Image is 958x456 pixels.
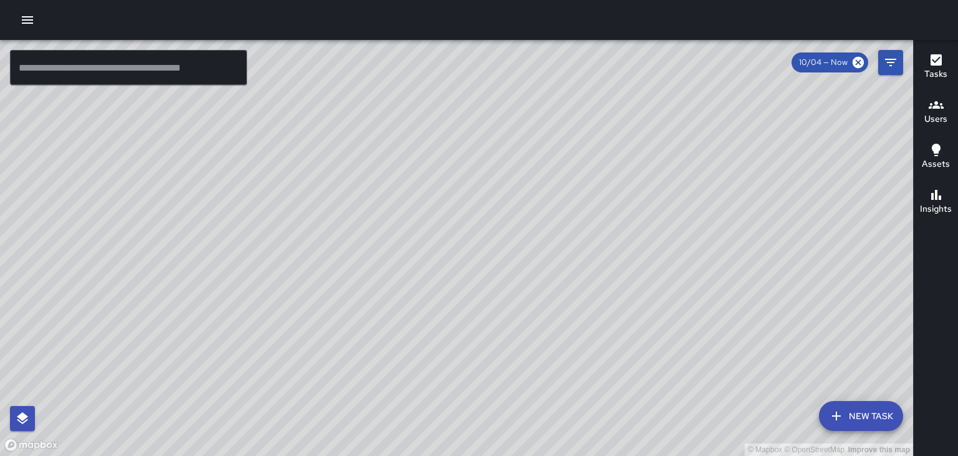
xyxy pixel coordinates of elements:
h6: Tasks [924,67,947,81]
span: 10/04 — Now [791,56,855,69]
button: Filters [878,50,903,75]
button: Insights [914,180,958,225]
button: New Task [819,401,903,431]
div: 10/04 — Now [791,52,868,72]
h6: Assets [922,157,950,171]
h6: Insights [920,202,952,216]
button: Assets [914,135,958,180]
button: Users [914,90,958,135]
h6: Users [924,112,947,126]
button: Tasks [914,45,958,90]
